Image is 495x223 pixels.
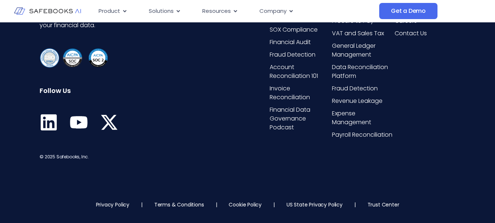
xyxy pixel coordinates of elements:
a: Expense Management [332,109,393,127]
nav: Menu [93,4,379,18]
span: Get a Demo [391,7,426,15]
a: Cookie Policy [229,201,262,208]
p: | [273,201,275,208]
span: Fraud Detection [332,84,378,93]
p: | [216,201,217,208]
span: SOX Compliance [270,25,318,34]
a: US State Privacy Policy [287,201,343,208]
span: Financial Audit [270,38,311,47]
p: | [141,201,143,208]
span: Product [99,7,120,15]
span: © 2025 Safebooks, Inc. [40,154,89,160]
h6: Follow Us [40,87,123,95]
a: Payroll Reconciliation [332,130,393,139]
a: Trust Center [367,201,399,208]
a: VAT and Sales Tax [332,29,393,38]
a: Terms & Conditions [154,201,204,208]
a: Get a Demo [379,3,437,19]
span: Company [259,7,287,15]
span: Contact Us [395,29,427,38]
a: General Ledger Management [332,42,393,59]
a: Fraud Detection [332,84,393,93]
a: Data Reconciliation Platform [332,63,393,80]
a: Contact Us [395,29,455,38]
span: Revenue Leakage [332,97,383,105]
a: Financial Audit [270,38,330,47]
a: Fraud Detection [270,50,330,59]
a: Revenue Leakage [332,97,393,105]
span: Fraud Detection [270,50,315,59]
span: VAT and Sales Tax [332,29,384,38]
span: Solutions [149,7,174,15]
p: | [354,201,356,208]
span: Resources [202,7,231,15]
a: Financial Data Governance Podcast [270,105,330,132]
a: SOX Compliance [270,25,330,34]
div: Menu Toggle [93,4,379,18]
a: Privacy Policy [96,201,129,208]
a: Invoice Reconciliation [270,84,330,102]
a: Account Reconciliation 101 [270,63,330,80]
